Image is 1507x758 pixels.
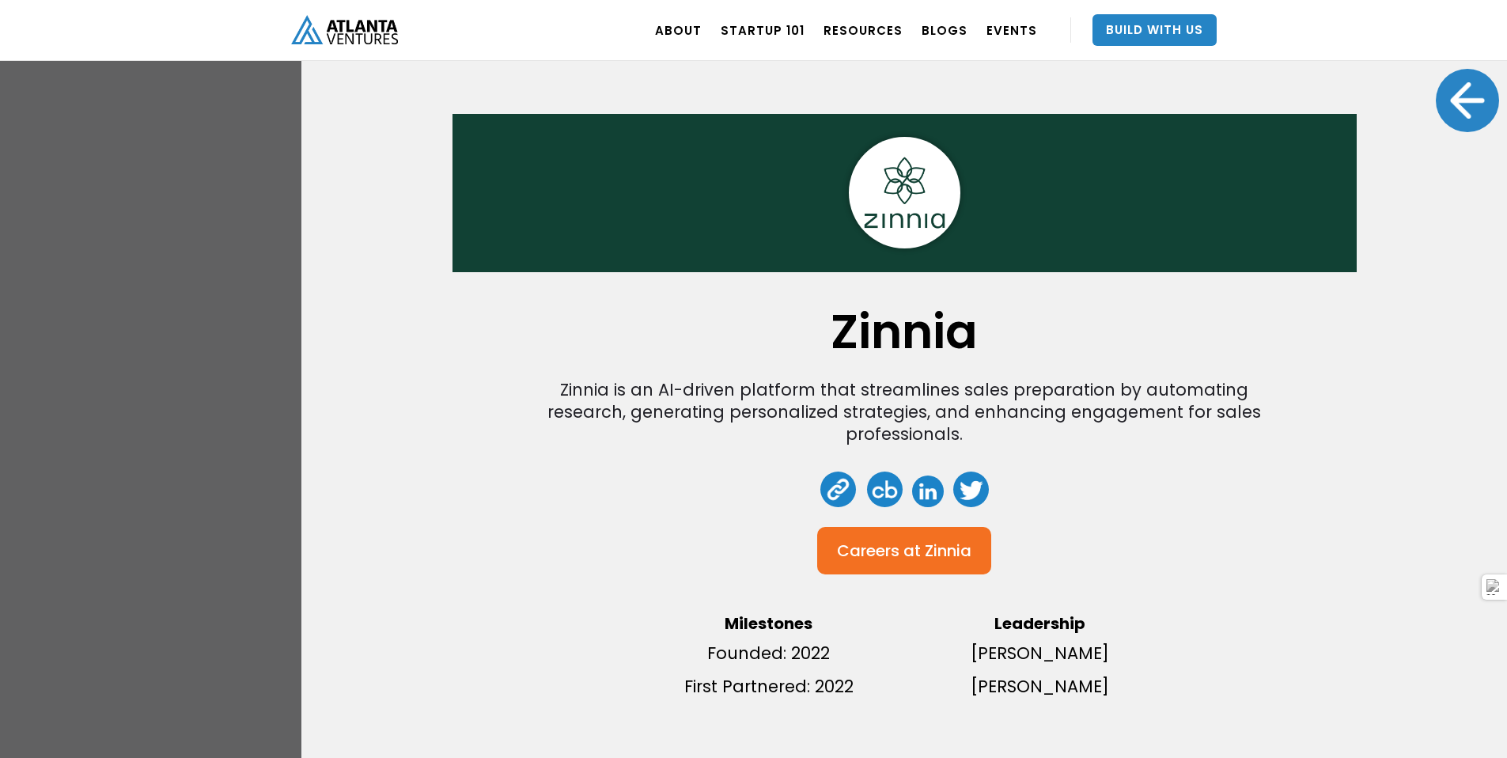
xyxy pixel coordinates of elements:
[922,8,967,52] a: BLOGS
[986,8,1037,52] a: EVENTS
[1092,14,1217,46] a: Build With Us
[524,379,1284,445] div: Zinnia is an AI-driven platform that streamlines sales preparation by automating research, genera...
[824,8,903,52] a: RESOURCES
[655,8,702,52] a: ABOUT
[452,86,1357,299] img: Company Banner
[721,8,805,52] a: Startup 101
